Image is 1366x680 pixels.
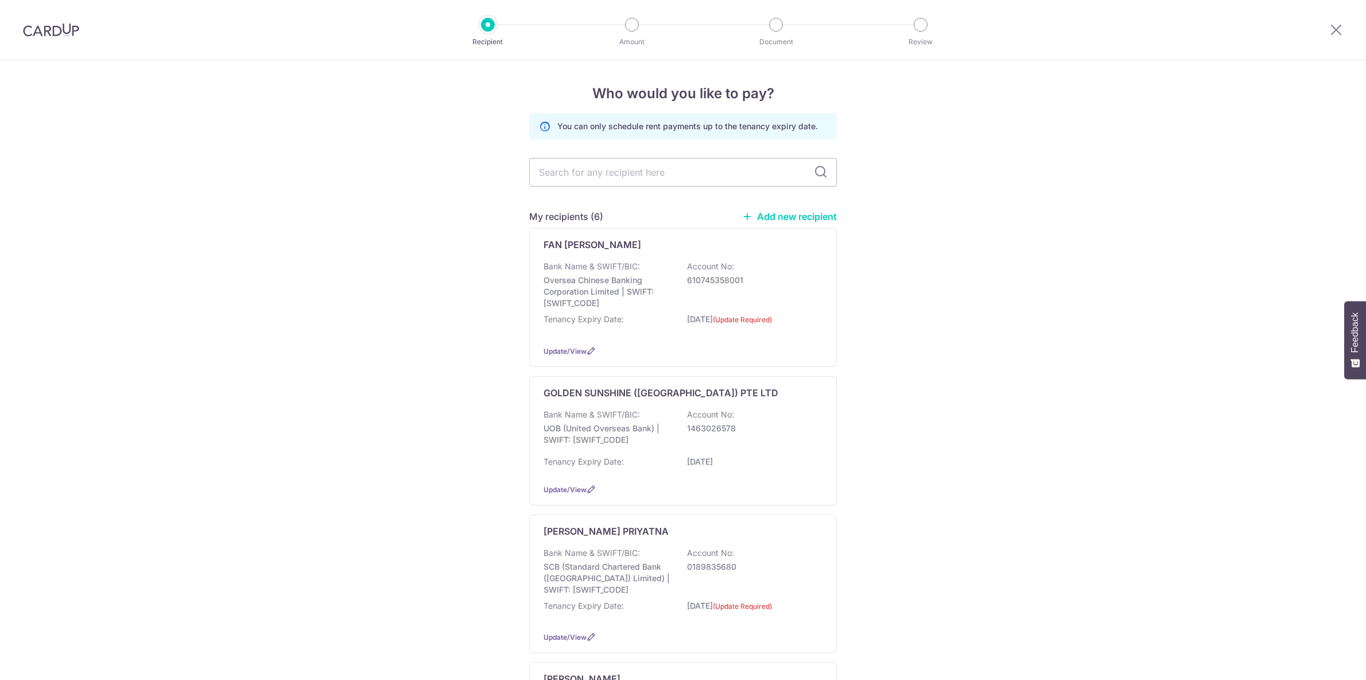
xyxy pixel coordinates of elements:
a: Update/View [544,633,587,642]
p: Tenancy Expiry Date: [544,314,624,325]
p: [PERSON_NAME] PRIYATNA [544,524,669,538]
img: CardUp [23,23,79,37]
p: Amount [589,36,674,48]
p: Review [878,36,963,48]
a: Update/View [544,485,587,494]
p: Tenancy Expiry Date: [544,600,624,612]
label: (Update Required) [713,601,772,612]
p: Tenancy Expiry Date: [544,456,624,467]
p: [DATE] [687,456,816,467]
p: 1463026578 [687,423,816,434]
iframe: Opens a widget where you can find more information [1292,646,1355,674]
h5: My recipients (6) [529,210,603,223]
p: [DATE] [687,314,816,333]
button: Feedback - Show survey [1344,301,1366,379]
a: Update/View [544,347,587,356]
label: (Update Required) [713,314,772,326]
p: [DATE] [687,600,816,619]
input: Search for any recipient here [529,158,837,187]
p: GOLDEN SUNSHINE ([GEOGRAPHIC_DATA]) PTE LTD [544,386,778,400]
p: Oversea Chinese Banking Corporation Limited | SWIFT: [SWIFT_CODE] [544,275,672,309]
p: Account No: [687,547,734,559]
p: Bank Name & SWIFT/BIC: [544,261,640,272]
p: 610745358001 [687,275,816,286]
p: Recipient [445,36,530,48]
h4: Who would you like to pay? [529,83,837,104]
p: SCB (Standard Chartered Bank ([GEOGRAPHIC_DATA]) Limited) | SWIFT: [SWIFT_CODE] [544,561,672,596]
p: 0189835680 [687,561,816,573]
p: UOB (United Overseas Bank) | SWIFT: [SWIFT_CODE] [544,423,672,446]
p: Bank Name & SWIFT/BIC: [544,547,640,559]
p: You can only schedule rent payments up to the tenancy expiry date. [557,121,818,132]
p: Account No: [687,261,734,272]
p: Bank Name & SWIFT/BIC: [544,409,640,420]
span: Feedback [1350,312,1360,353]
p: FAN [PERSON_NAME] [544,238,641,252]
p: Account No: [687,409,734,420]
a: Add new recipient [742,211,837,222]
p: Document [734,36,818,48]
